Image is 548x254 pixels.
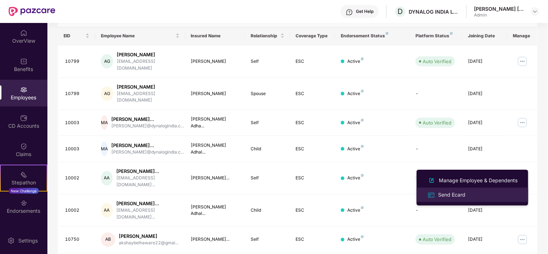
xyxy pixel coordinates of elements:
[1,179,47,186] div: Stepathon
[517,234,528,245] img: manageButton
[65,146,89,152] div: 10003
[111,142,184,149] div: [PERSON_NAME]...
[296,146,329,152] div: ESC
[65,58,89,65] div: 10799
[361,90,364,93] img: svg+xml;base64,PHN2ZyB4bWxucz0iaHR0cDovL3d3dy53My5vcmcvMjAwMC9zdmciIHdpZHRoPSI4IiBoZWlnaHQ9IjgiIH...
[356,9,373,14] div: Get Help
[119,240,178,246] div: akshaybelhaware22@gmai...
[251,119,284,126] div: Self
[20,143,27,150] img: svg+xml;base64,PHN2ZyBpZD0iQ2xhaW0iIHhtbG5zPSJodHRwOi8vd3d3LnczLm9yZy8yMDAwL3N2ZyIgd2lkdGg9IjIwIi...
[117,90,180,104] div: [EMAIL_ADDRESS][DOMAIN_NAME]
[116,168,180,175] div: [PERSON_NAME]...
[65,119,89,126] div: 10003
[296,207,329,214] div: ESC
[64,33,84,39] span: EID
[517,56,528,67] img: manageButton
[468,90,501,97] div: [DATE]
[296,119,329,126] div: ESC
[361,145,364,148] img: svg+xml;base64,PHN2ZyB4bWxucz0iaHR0cDovL3d3dy53My5vcmcvMjAwMC9zdmciIHdpZHRoPSI4IiBoZWlnaHQ9IjgiIH...
[116,200,180,207] div: [PERSON_NAME]...
[427,176,436,185] img: svg+xml;base64,PHN2ZyB4bWxucz0iaHR0cDovL3d3dy53My5vcmcvMjAwMC9zdmciIHhtbG5zOnhsaW5rPSJodHRwOi8vd3...
[347,207,364,214] div: Active
[251,175,284,182] div: Self
[532,9,538,14] img: svg+xml;base64,PHN2ZyBpZD0iRHJvcGRvd24tMzJ4MzIiIHhtbG5zPSJodHRwOi8vd3d3LnczLm9yZy8yMDAwL3N2ZyIgd2...
[251,236,284,243] div: Self
[251,146,284,152] div: Child
[191,236,240,243] div: [PERSON_NAME]...
[361,235,364,238] img: svg+xml;base64,PHN2ZyB4bWxucz0iaHR0cDovL3d3dy53My5vcmcvMjAwMC9zdmciIHdpZHRoPSI4IiBoZWlnaHQ9IjgiIH...
[20,114,27,122] img: svg+xml;base64,PHN2ZyBpZD0iQ0RfQWNjb3VudHMiIGRhdGEtbmFtZT0iQ0QgQWNjb3VudHMiIHhtbG5zPSJodHRwOi8vd3...
[296,58,329,65] div: ESC
[111,116,184,123] div: [PERSON_NAME]...
[468,207,501,214] div: [DATE]
[191,142,240,156] div: [PERSON_NAME] Adhal...
[462,26,507,46] th: Joining Date
[101,171,113,185] div: AA
[423,236,451,243] div: Auto Verified
[361,57,364,60] img: svg+xml;base64,PHN2ZyB4bWxucz0iaHR0cDovL3d3dy53My5vcmcvMjAwMC9zdmciIHdpZHRoPSI4IiBoZWlnaHQ9IjgiIH...
[101,142,108,156] div: MA
[20,58,27,65] img: svg+xml;base64,PHN2ZyBpZD0iQmVuZWZpdHMiIHhtbG5zPSJodHRwOi8vd3d3LnczLm9yZy8yMDAwL3N2ZyIgd2lkdGg9Ij...
[191,204,240,217] div: [PERSON_NAME] Adhal...
[507,26,537,46] th: Manage
[117,84,180,90] div: [PERSON_NAME]
[111,149,184,156] div: [PERSON_NAME]@dynalogindia.c...
[117,58,180,72] div: [EMAIL_ADDRESS][DOMAIN_NAME]
[20,171,27,178] img: svg+xml;base64,PHN2ZyB4bWxucz0iaHR0cDovL3d3dy53My5vcmcvMjAwMC9zdmciIHdpZHRoPSIyMSIgaGVpZ2h0PSIyMC...
[251,90,284,97] div: Spouse
[119,233,178,240] div: [PERSON_NAME]
[410,78,462,110] td: -
[101,232,115,247] div: AB
[415,33,456,39] div: Platform Status
[116,207,180,221] div: [EMAIL_ADDRESS][DOMAIN_NAME]...
[101,203,113,217] div: AA
[346,9,353,16] img: svg+xml;base64,PHN2ZyBpZD0iSGVscC0zMngzMiIgeG1sbnM9Imh0dHA6Ly93d3cudzMub3JnLzIwMDAvc3ZnIiB3aWR0aD...
[474,12,524,18] div: Admin
[437,177,519,184] div: Manage Employee & Dependents
[410,136,462,162] td: -
[65,90,89,97] div: 10799
[468,146,501,152] div: [DATE]
[191,90,240,97] div: [PERSON_NAME]
[296,90,329,97] div: ESC
[347,236,364,243] div: Active
[116,175,180,188] div: [EMAIL_ADDRESS][DOMAIN_NAME]...
[65,207,89,214] div: 10002
[185,26,245,46] th: Insured Name
[361,206,364,209] img: svg+xml;base64,PHN2ZyB4bWxucz0iaHR0cDovL3d3dy53My5vcmcvMjAwMC9zdmciIHdpZHRoPSI4IiBoZWlnaHQ9IjgiIH...
[468,58,501,65] div: [DATE]
[517,117,528,128] img: manageButton
[95,26,185,46] th: Employee Name
[296,236,329,243] div: ESC
[9,188,39,194] div: New Challenge
[117,51,180,58] div: [PERSON_NAME]
[20,29,27,37] img: svg+xml;base64,PHN2ZyBpZD0iSG9tZSIgeG1sbnM9Imh0dHA6Ly93d3cudzMub3JnLzIwMDAvc3ZnIiB3aWR0aD0iMjAiIG...
[191,116,240,130] div: [PERSON_NAME] Adha...
[347,146,364,152] div: Active
[347,90,364,97] div: Active
[20,86,27,93] img: svg+xml;base64,PHN2ZyBpZD0iRW1wbG95ZWVzIiB4bWxucz0iaHR0cDovL3d3dy53My5vcmcvMjAwMC9zdmciIHdpZHRoPS...
[191,175,240,182] div: [PERSON_NAME]...
[290,26,335,46] th: Coverage Type
[296,175,329,182] div: ESC
[398,7,403,16] span: D
[423,58,451,65] div: Auto Verified
[101,116,108,130] div: MA
[9,7,55,16] img: New Pazcare Logo
[20,199,27,207] img: svg+xml;base64,PHN2ZyBpZD0iRW5kb3JzZW1lbnRzIiB4bWxucz0iaHR0cDovL3d3dy53My5vcmcvMjAwMC9zdmciIHdpZH...
[101,54,113,69] div: AG
[16,237,40,244] div: Settings
[101,33,174,39] span: Employee Name
[468,236,501,243] div: [DATE]
[347,175,364,182] div: Active
[386,32,389,35] img: svg+xml;base64,PHN2ZyB4bWxucz0iaHR0cDovL3d3dy53My5vcmcvMjAwMC9zdmciIHdpZHRoPSI4IiBoZWlnaHQ9IjgiIH...
[111,123,184,130] div: [PERSON_NAME]@dynalogindia.c...
[101,86,113,101] div: AG
[65,236,89,243] div: 10750
[191,58,240,65] div: [PERSON_NAME]
[58,26,95,46] th: EID
[410,194,462,227] td: -
[341,33,404,39] div: Endorsement Status
[251,207,284,214] div: Child
[437,191,467,199] div: Send Ecard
